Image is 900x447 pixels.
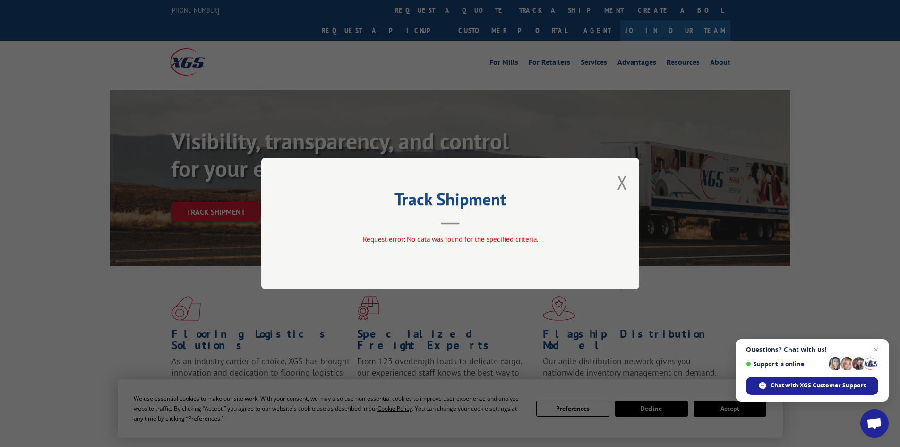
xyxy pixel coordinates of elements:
[746,360,825,368] span: Support is online
[771,381,866,390] span: Chat with XGS Customer Support
[617,170,627,195] button: Close modal
[746,346,878,353] span: Questions? Chat with us!
[309,193,592,210] h2: Track Shipment
[860,409,889,438] a: Open chat
[362,235,538,244] span: Request error: No data was found for the specified criteria.
[746,377,878,395] span: Chat with XGS Customer Support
